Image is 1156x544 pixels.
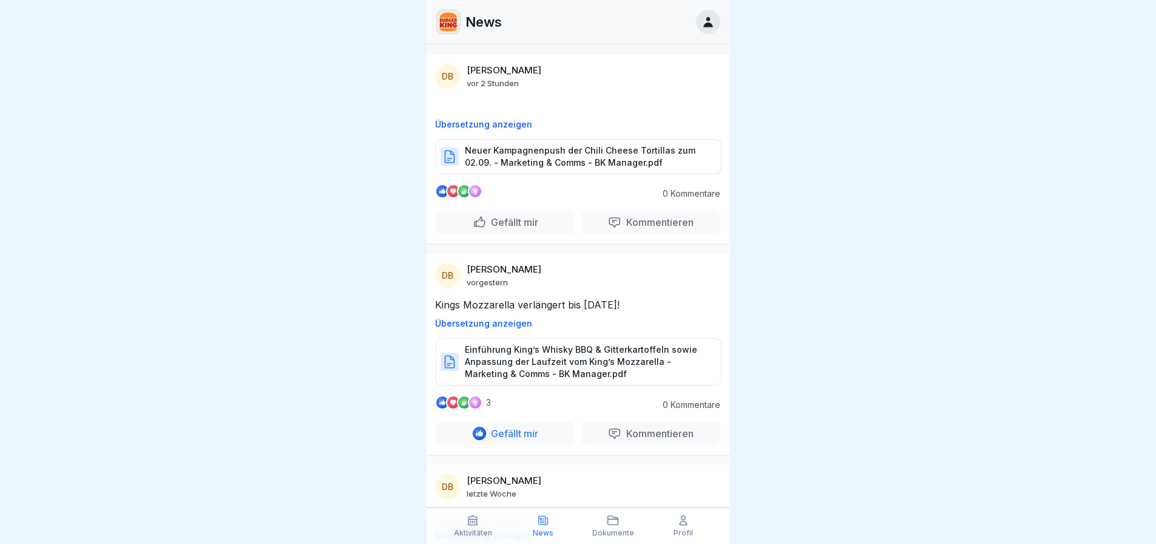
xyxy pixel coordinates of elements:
[486,216,538,228] p: Gefällt mir
[467,475,541,486] p: [PERSON_NAME]
[435,298,722,311] p: Kings Mozzarella verlängert bis [DATE]!
[435,64,461,89] div: DB
[435,319,722,328] p: Übersetzung anzeigen
[467,65,541,76] p: [PERSON_NAME]
[467,264,541,275] p: [PERSON_NAME]
[454,529,492,537] p: Aktivitäten
[435,361,722,373] a: Einführung King’s Whisky BBQ & Gitterkartoffeln sowie Anpassung der Laufzeit vom King’s Mozzarell...
[674,529,693,537] p: Profil
[533,529,553,537] p: News
[467,489,516,498] p: letzte Woche
[654,189,720,199] p: 0 Kommentare
[592,529,634,537] p: Dokumente
[486,427,538,440] p: Gefällt mir
[435,120,722,129] p: Übersetzung anzeigen
[465,344,709,380] p: Einführung King’s Whisky BBQ & Gitterkartoffeln sowie Anpassung der Laufzeit vom King’s Mozzarell...
[621,427,694,440] p: Kommentieren
[654,400,720,410] p: 0 Kommentare
[465,144,709,169] p: Neuer Kampagnenpush der Chili Cheese Tortillas zum 02.09. - Marketing & Comms - BK Manager.pdf
[435,263,461,288] div: DB
[467,78,519,88] p: vor 2 Stunden
[465,14,502,30] p: News
[435,474,461,500] div: DB
[467,277,508,287] p: vorgestern
[437,10,460,33] img: w2f18lwxr3adf3talrpwf6id.png
[435,156,722,168] a: Neuer Kampagnenpush der Chili Cheese Tortillas zum 02.09. - Marketing & Comms - BK Manager.pdf
[486,398,491,407] p: 3
[621,216,694,228] p: Kommentieren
